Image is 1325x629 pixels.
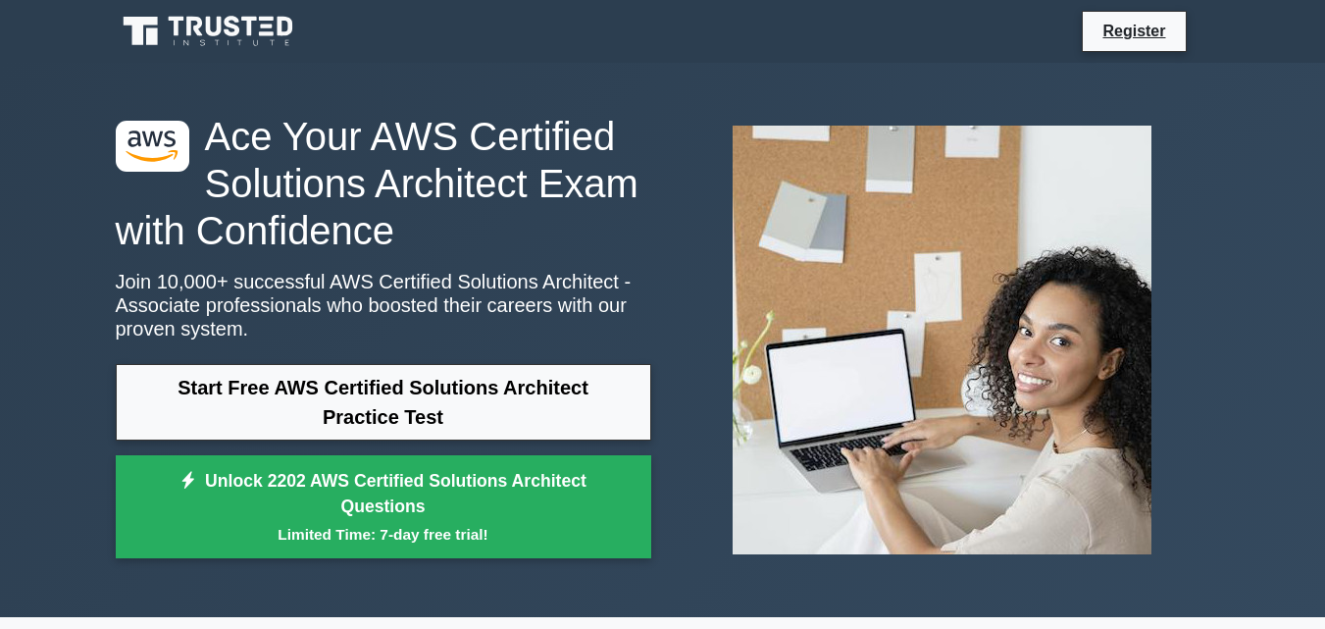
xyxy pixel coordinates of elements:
[116,455,651,559] a: Unlock 2202 AWS Certified Solutions Architect QuestionsLimited Time: 7-day free trial!
[116,270,651,341] p: Join 10,000+ successful AWS Certified Solutions Architect - Associate professionals who boosted t...
[140,523,627,546] small: Limited Time: 7-day free trial!
[116,364,651,441] a: Start Free AWS Certified Solutions Architect Practice Test
[1091,19,1177,43] a: Register
[116,113,651,254] h1: Ace Your AWS Certified Solutions Architect Exam with Confidence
